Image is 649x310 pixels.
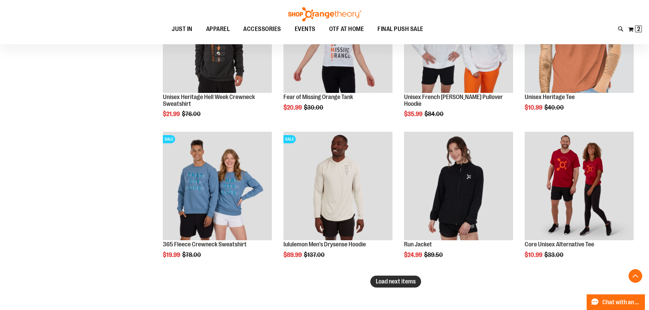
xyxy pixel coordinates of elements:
[163,251,181,258] span: $19.99
[587,294,645,310] button: Chat with an Expert
[163,135,175,143] span: SALE
[404,251,423,258] span: $24.99
[163,94,255,107] a: Unisex Heritage Hell Week Crewneck Sweatshirt
[322,21,371,37] a: OTF AT HOME
[376,278,416,285] span: Load next items
[404,111,423,117] span: $35.99
[629,269,642,283] button: Back To Top
[404,94,503,107] a: Unisex French [PERSON_NAME] Pullover Hoodie
[283,251,303,258] span: $89.99
[182,251,202,258] span: $78.00
[404,132,513,242] a: Product image for Run Jacket
[544,104,565,111] span: $40.00
[243,21,281,37] span: ACCESSORIES
[283,94,353,100] a: Fear of Missing Orange Tank
[544,251,565,258] span: $33.00
[525,94,575,100] a: Unisex Heritage Tee
[163,132,272,242] a: 365 Fleece Crewneck SweatshirtSALE
[288,21,322,37] a: EVENTS
[295,21,315,37] span: EVENTS
[283,241,366,248] a: lululemon Men's Drysense Hoodie
[525,251,543,258] span: $10.99
[602,299,641,306] span: Chat with an Expert
[424,251,444,258] span: $89.50
[287,7,362,21] img: Shop Orangetheory
[404,132,513,241] img: Product image for Run Jacket
[377,21,423,37] span: FINAL PUSH SALE
[521,128,637,276] div: product
[163,241,247,248] a: 365 Fleece Crewneck Sweatshirt
[283,132,392,242] a: Product image for lululemon Mens Drysense Hoodie BoneSALE
[283,135,296,143] span: SALE
[304,104,324,111] span: $30.00
[404,241,432,248] a: Run Jacket
[371,21,430,37] a: FINAL PUSH SALE
[525,241,594,248] a: Core Unisex Alternative Tee
[424,111,445,117] span: $84.00
[236,21,288,37] a: ACCESSORIES
[370,276,421,288] button: Load next items
[637,26,640,32] span: 2
[182,111,202,117] span: $76.00
[159,128,275,276] div: product
[163,132,272,241] img: 365 Fleece Crewneck Sweatshirt
[401,128,516,276] div: product
[172,21,192,37] span: JUST IN
[206,21,230,37] span: APPAREL
[525,132,634,241] img: Product image for Core Unisex Alternative Tee
[165,21,199,37] a: JUST IN
[280,128,396,276] div: product
[525,132,634,242] a: Product image for Core Unisex Alternative Tee
[199,21,237,37] a: APPAREL
[283,132,392,241] img: Product image for lululemon Mens Drysense Hoodie Bone
[329,21,364,37] span: OTF AT HOME
[163,111,181,117] span: $21.99
[304,251,326,258] span: $137.00
[283,104,303,111] span: $20.99
[525,104,543,111] span: $10.99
